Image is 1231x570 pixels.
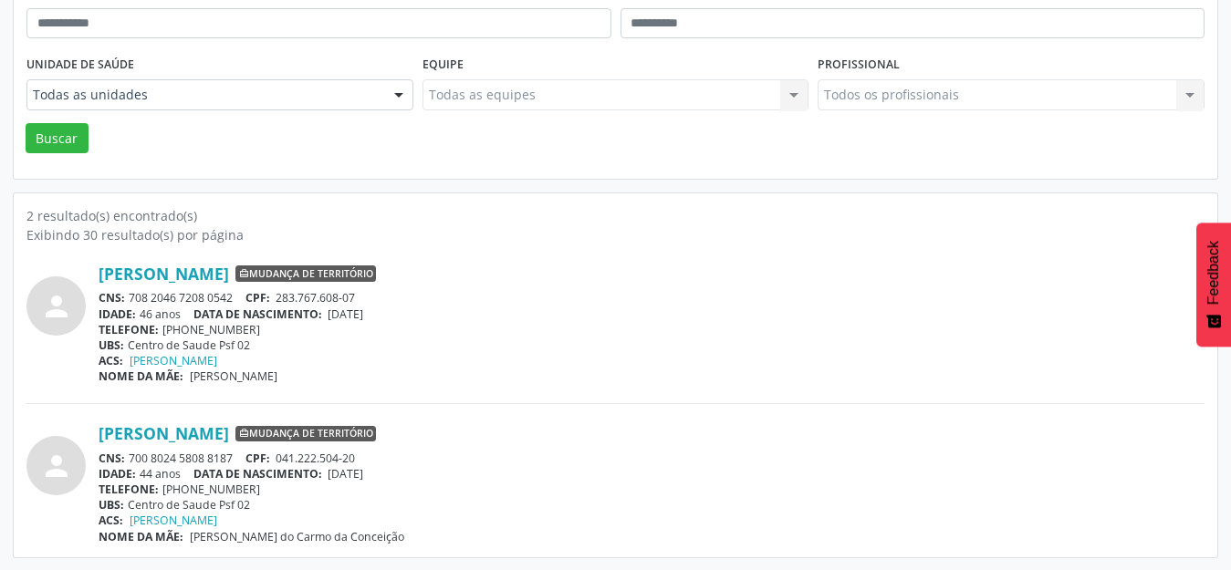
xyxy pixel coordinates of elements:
span: CNS: [99,451,125,466]
span: DATA DE NASCIMENTO: [193,466,322,482]
i: person [40,450,73,482]
span: CNS: [99,290,125,306]
span: TELEFONE: [99,482,159,497]
span: CPF: [245,451,270,466]
span: Mudança de território [235,426,376,442]
span: Mudança de território [235,265,376,282]
a: [PERSON_NAME] [130,513,217,528]
span: UBS: [99,497,124,513]
a: [PERSON_NAME] [99,423,229,443]
span: [PERSON_NAME] [190,368,277,384]
label: Unidade de saúde [26,51,134,79]
div: [PHONE_NUMBER] [99,322,1205,337]
span: [PERSON_NAME] do Carmo da Conceição [190,529,404,544]
a: [PERSON_NAME] [130,353,217,368]
span: ACS: [99,353,123,368]
span: 041.222.504-20 [276,451,355,466]
label: Equipe [423,51,464,79]
div: 44 anos [99,466,1205,482]
i: person [40,290,73,323]
span: [DATE] [328,466,363,482]
div: 46 anos [99,306,1205,322]
div: 708 2046 7208 0542 [99,290,1205,306]
div: Centro de Saude Psf 02 [99,337,1205,353]
span: ACS: [99,513,123,528]
span: NOME DA MÃE: [99,368,183,384]
div: 700 8024 5808 8187 [99,451,1205,466]
span: CPF: [245,290,270,306]
span: Todas as unidades [33,86,376,104]
span: IDADE: [99,306,136,322]
div: Exibindo 30 resultado(s) por página [26,225,1205,244]
span: [DATE] [328,306,363,322]
span: UBS: [99,337,124,353]
span: TELEFONE: [99,322,159,337]
div: [PHONE_NUMBER] [99,482,1205,497]
span: NOME DA MÃE: [99,529,183,544]
button: Buscar [26,123,89,154]
button: Feedback - Mostrar pesquisa [1196,223,1231,347]
span: DATA DE NASCIMENTO: [193,306,322,322]
span: 283.767.608-07 [276,290,355,306]
div: Centro de Saude Psf 02 [99,497,1205,513]
span: IDADE: [99,466,136,482]
a: [PERSON_NAME] [99,264,229,284]
span: Feedback [1205,241,1222,305]
label: Profissional [818,51,900,79]
div: 2 resultado(s) encontrado(s) [26,206,1205,225]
